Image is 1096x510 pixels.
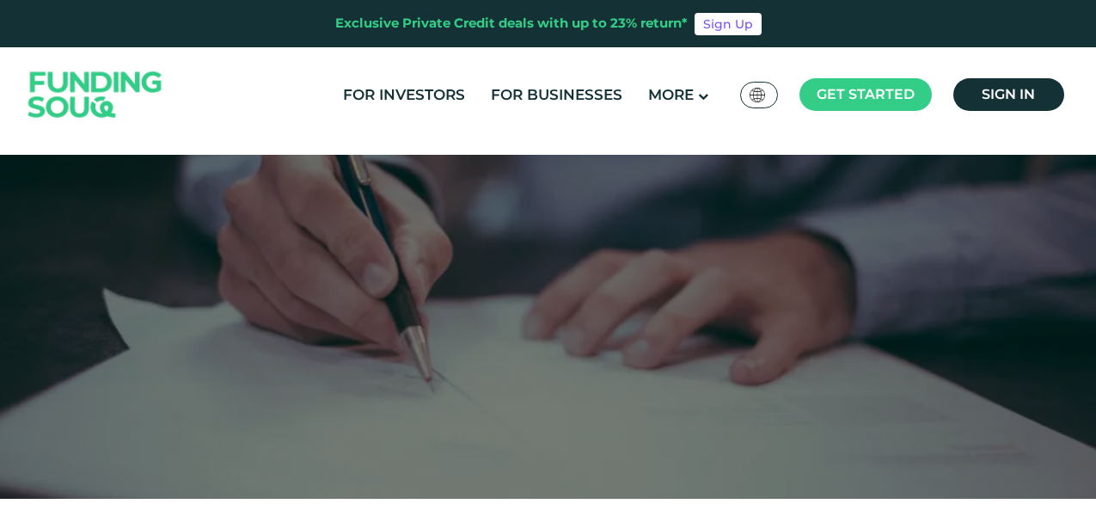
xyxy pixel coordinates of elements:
div: Exclusive Private Credit deals with up to 23% return* [335,14,688,34]
a: Sign Up [695,13,762,35]
span: Sign in [982,86,1035,102]
a: For Businesses [487,81,627,109]
a: For Investors [339,81,469,109]
a: Sign in [953,78,1064,111]
img: Logo [11,52,180,138]
span: Get started [817,86,915,102]
img: SA Flag [750,88,765,102]
span: More [648,86,694,103]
